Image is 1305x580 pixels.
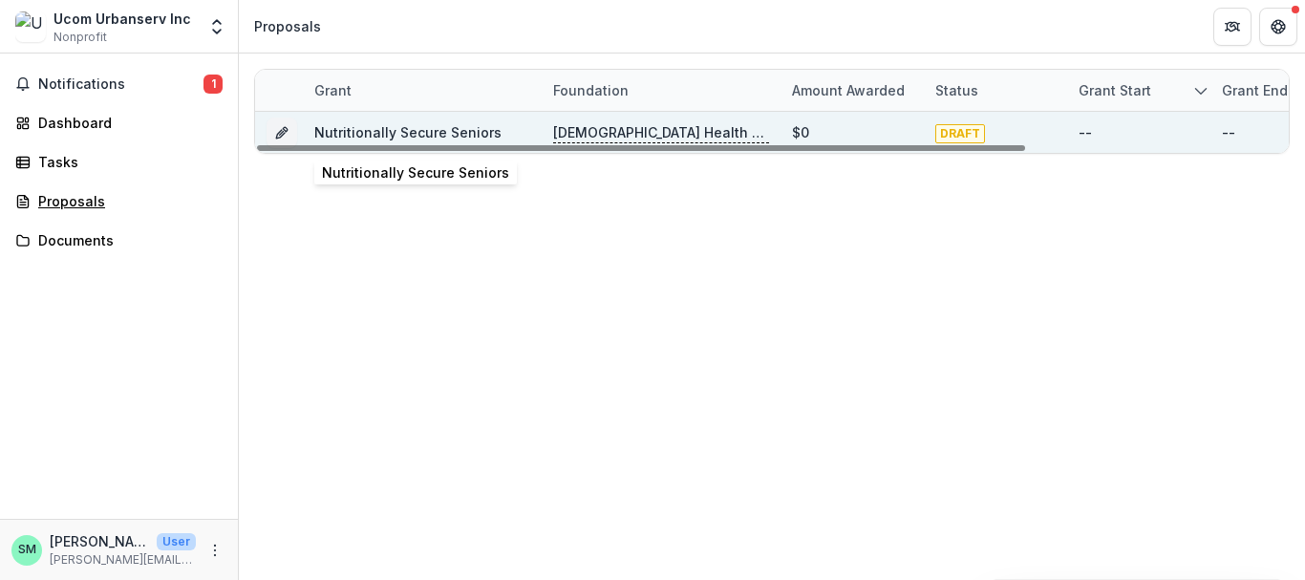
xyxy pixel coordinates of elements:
div: Grant [303,70,542,111]
div: Proposals [38,191,215,211]
a: Dashboard [8,107,230,139]
div: Grant end [1210,80,1299,100]
div: Amount awarded [781,80,916,100]
p: User [157,533,196,550]
div: Status [924,70,1067,111]
div: Grant [303,80,363,100]
div: Grant start [1067,70,1210,111]
span: DRAFT [935,124,985,143]
div: Status [924,80,990,100]
div: Amount awarded [781,70,924,111]
div: -- [1222,122,1235,142]
img: Ucom Urbanserv Inc [15,11,46,42]
svg: sorted descending [1193,83,1209,98]
span: 1 [203,75,223,94]
div: Proposals [254,16,321,36]
div: Ucom Urbanserv Inc [53,9,191,29]
button: Partners [1213,8,1252,46]
div: Foundation [542,80,640,100]
p: [PERSON_NAME] [50,531,149,551]
div: $0 [792,122,809,142]
nav: breadcrumb [246,12,329,40]
button: Get Help [1259,8,1297,46]
a: Tasks [8,146,230,178]
div: Documents [38,230,215,250]
div: Tasks [38,152,215,172]
a: Documents [8,225,230,256]
div: -- [1079,122,1092,142]
a: Nutritionally Secure Seniors [314,124,502,140]
button: Grant 2921a6d9-dacf-4d10-ad5f-41a973986136 [267,118,297,148]
div: Foundation [542,70,781,111]
div: Sara Mitchell [18,544,36,556]
div: Dashboard [38,113,215,133]
div: Grant start [1067,80,1163,100]
span: Nonprofit [53,29,107,46]
button: More [203,539,226,562]
span: Notifications [38,76,203,93]
button: Open entity switcher [203,8,230,46]
a: Proposals [8,185,230,217]
p: [PERSON_NAME][EMAIL_ADDRESS][DOMAIN_NAME] [50,551,196,569]
p: [DEMOGRAPHIC_DATA] Health Community Health & Well Being [553,122,769,143]
button: Notifications1 [8,69,230,99]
